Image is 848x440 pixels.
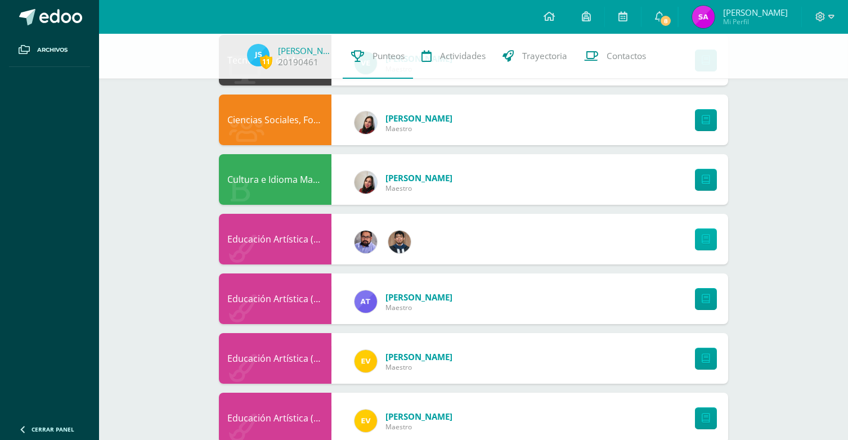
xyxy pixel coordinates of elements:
img: dcb545b0162463549cb6d29fad0adc00.png [247,44,270,66]
span: Mi Perfil [723,17,788,26]
span: Trayectoria [522,50,567,62]
span: [PERSON_NAME] [723,7,788,18]
a: Archivos [9,34,90,67]
a: Contactos [576,34,654,79]
img: e0d417c472ee790ef5578283e3430836.png [355,290,377,313]
div: Educación Artística (Educación Musical) [219,214,331,264]
span: [PERSON_NAME] [385,113,452,124]
a: 20190461 [278,56,318,68]
span: [PERSON_NAME] [385,411,452,422]
div: Educación Artística (Teatro) [219,333,331,384]
span: Actividades [440,50,486,62]
img: f02b3473069ad1898d08041d88209693.png [692,6,715,28]
span: Maestro [385,362,452,372]
img: 82fee4d3dc6a1592674ec48585172ce7.png [355,171,377,194]
img: fe2f5d220dae08f5bb59c8e1ae6aeac3.png [355,231,377,253]
span: [PERSON_NAME] [385,351,452,362]
span: 8 [659,15,672,27]
img: 1395cc2228810b8e70f48ddc66b3ae79.png [388,231,411,253]
img: 383db5ddd486cfc25017fad405f5d727.png [355,350,377,372]
span: Maestro [385,183,452,193]
span: 11 [260,55,272,69]
a: Punteos [343,34,413,79]
div: Educación Artística (Artes Visuales) [219,273,331,324]
img: 82fee4d3dc6a1592674ec48585172ce7.png [355,111,377,134]
div: Ciencias Sociales, Formación Ciudadana e Interculturalidad [219,95,331,145]
span: [PERSON_NAME] [385,291,452,303]
span: Maestro [385,303,452,312]
span: Maestro [385,422,452,432]
span: Archivos [37,46,68,55]
img: 383db5ddd486cfc25017fad405f5d727.png [355,410,377,432]
span: Cerrar panel [32,425,74,433]
a: Trayectoria [494,34,576,79]
div: Cultura e Idioma Maya, Garífuna o Xinca [219,154,331,205]
span: Maestro [385,124,452,133]
span: [PERSON_NAME] [385,172,452,183]
span: Punteos [373,50,405,62]
a: Actividades [413,34,494,79]
span: Contactos [607,50,646,62]
a: [PERSON_NAME] [278,45,334,56]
